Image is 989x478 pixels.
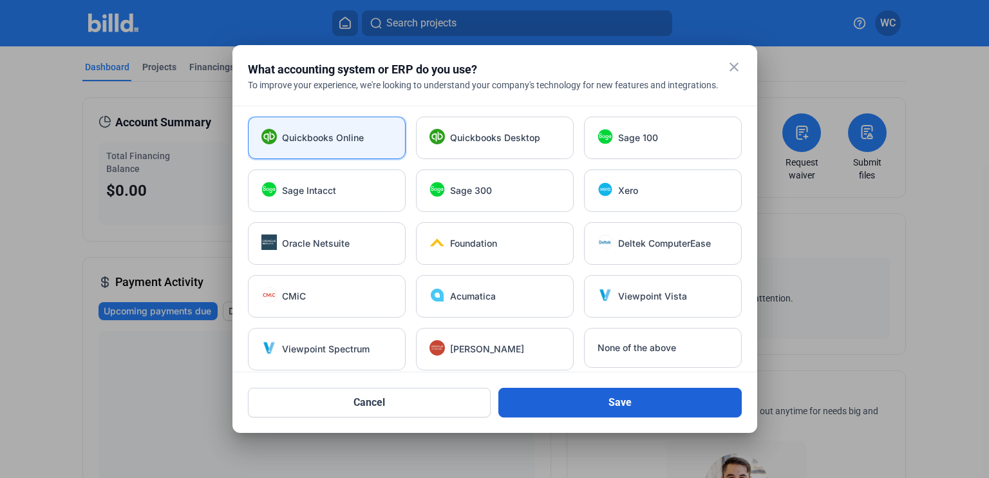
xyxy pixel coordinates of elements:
[598,341,676,354] span: None of the above
[618,131,658,144] span: Sage 100
[450,237,497,250] span: Foundation
[282,184,336,197] span: Sage Intacct
[282,290,306,303] span: CMiC
[282,237,350,250] span: Oracle Netsuite
[450,343,524,356] span: [PERSON_NAME]
[618,237,711,250] span: Deltek ComputerEase
[618,184,638,197] span: Xero
[450,184,492,197] span: Sage 300
[282,343,370,356] span: Viewpoint Spectrum
[618,290,687,303] span: Viewpoint Vista
[450,290,496,303] span: Acumatica
[450,131,540,144] span: Quickbooks Desktop
[282,131,364,144] span: Quickbooks Online
[248,79,742,91] div: To improve your experience, we're looking to understand your company's technology for new feature...
[726,59,742,75] mat-icon: close
[248,61,710,79] div: What accounting system or ERP do you use?
[498,388,742,417] button: Save
[248,388,491,417] button: Cancel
